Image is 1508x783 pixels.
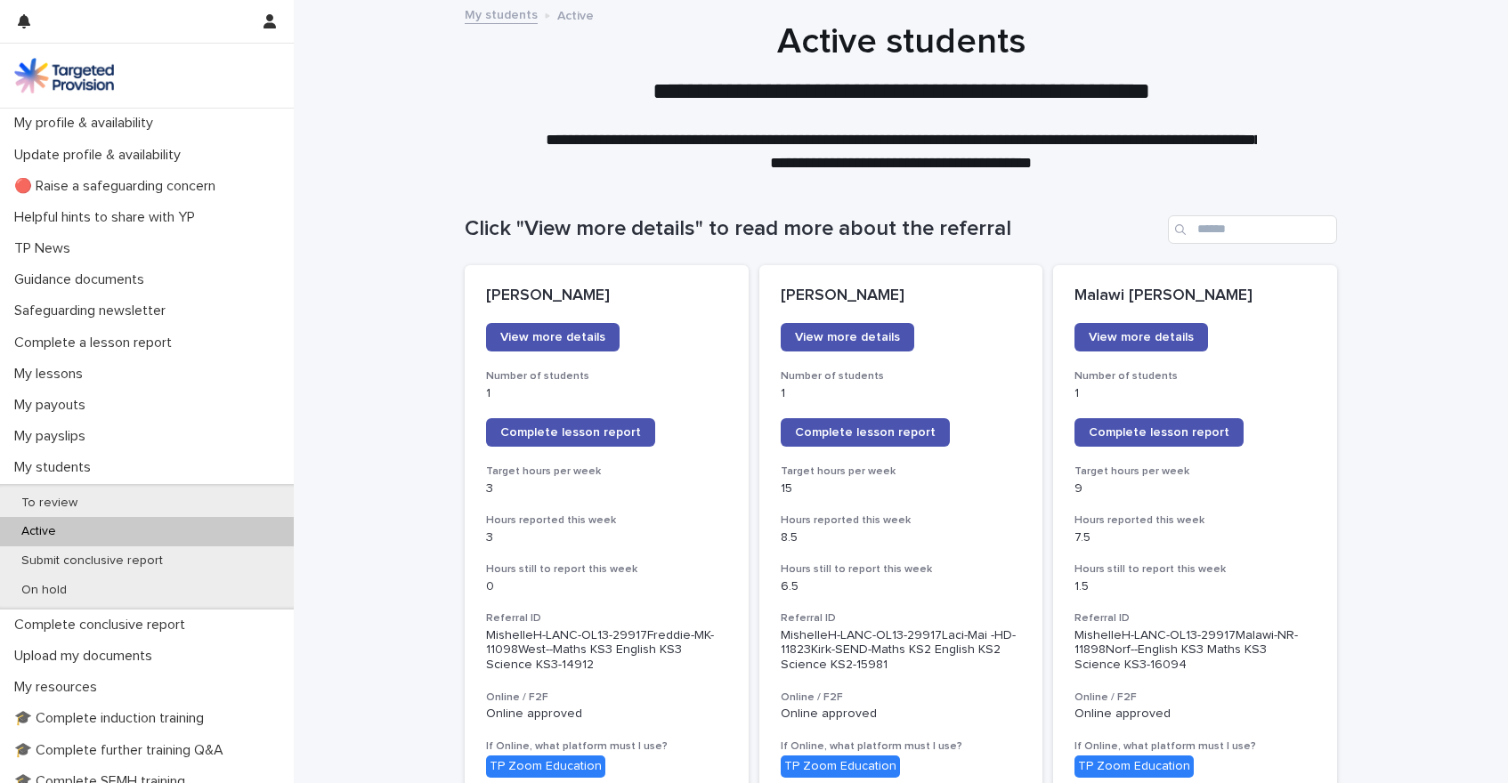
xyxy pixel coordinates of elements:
[486,579,727,594] p: 0
[1074,611,1316,626] h3: Referral ID
[7,147,195,164] p: Update profile & availability
[14,58,114,93] img: M5nRWzHhSzIhMunXDL62
[781,323,914,351] a: View more details
[7,496,92,511] p: To review
[1074,706,1316,722] p: Online approved
[1074,386,1316,401] p: 1
[781,513,1022,528] h3: Hours reported this week
[781,386,1022,401] p: 1
[486,369,727,383] h3: Number of students
[7,335,186,351] p: Complete a lesson report
[1074,690,1316,705] h3: Online / F2F
[557,4,594,24] p: Active
[7,366,97,383] p: My lessons
[1074,418,1244,447] a: Complete lesson report
[486,464,727,479] h3: Target hours per week
[7,115,167,132] p: My profile & availability
[486,706,727,722] p: Online approved
[1074,562,1316,577] h3: Hours still to report this week
[7,679,111,696] p: My resources
[486,323,620,351] a: View more details
[7,524,70,539] p: Active
[1089,331,1194,343] span: View more details
[486,530,727,545] p: 3
[781,369,1022,383] h3: Number of students
[7,428,100,445] p: My payslips
[781,706,1022,722] p: Online approved
[7,617,199,634] p: Complete conclusive report
[781,418,950,447] a: Complete lesson report
[781,690,1022,705] h3: Online / F2F
[486,690,727,705] h3: Online / F2F
[1074,464,1316,479] h3: Target hours per week
[7,459,105,476] p: My students
[795,426,936,439] span: Complete lesson report
[1074,755,1194,778] div: TP Zoom Education
[781,562,1022,577] h3: Hours still to report this week
[486,755,605,778] div: TP Zoom Education
[781,464,1022,479] h3: Target hours per week
[1089,426,1229,439] span: Complete lesson report
[486,481,727,496] p: 3
[7,553,177,569] p: Submit conclusive report
[781,755,900,778] div: TP Zoom Education
[486,628,727,673] p: MishelleH-LANC-OL13-29917Freddie-MK-11098West--Maths KS3 English KS3 Science KS3-14912
[486,513,727,528] h3: Hours reported this week
[781,579,1022,594] p: 6.5
[7,710,218,727] p: 🎓 Complete induction training
[781,611,1022,626] h3: Referral ID
[781,530,1022,545] p: 8.5
[1074,369,1316,383] h3: Number of students
[486,739,727,754] h3: If Online, what platform must I use?
[486,562,727,577] h3: Hours still to report this week
[7,303,180,319] p: Safeguarding newsletter
[7,178,230,195] p: 🔴 Raise a safeguarding concern
[7,583,81,598] p: On hold
[486,287,727,306] p: [PERSON_NAME]
[1074,481,1316,496] p: 9
[1074,323,1208,351] a: View more details
[486,386,727,401] p: 1
[1074,579,1316,594] p: 1.5
[486,418,655,447] a: Complete lesson report
[7,648,166,665] p: Upload my documents
[7,209,209,226] p: Helpful hints to share with YP
[1074,530,1316,545] p: 7.5
[500,426,641,439] span: Complete lesson report
[1074,739,1316,754] h3: If Online, what platform must I use?
[486,611,727,626] h3: Referral ID
[7,240,85,257] p: TP News
[1074,287,1316,306] p: Malawi [PERSON_NAME]
[781,481,1022,496] p: 15
[7,742,238,759] p: 🎓 Complete further training Q&A
[465,4,538,24] a: My students
[465,20,1337,63] h1: Active students
[1074,513,1316,528] h3: Hours reported this week
[465,216,1161,242] h1: Click "View more details" to read more about the referral
[7,271,158,288] p: Guidance documents
[500,331,605,343] span: View more details
[1168,215,1337,244] input: Search
[7,397,100,414] p: My payouts
[781,739,1022,754] h3: If Online, what platform must I use?
[795,331,900,343] span: View more details
[1074,628,1316,673] p: MishelleH-LANC-OL13-29917Malawi-NR-11898Norf--English KS3 Maths KS3 Science KS3-16094
[781,287,1022,306] p: [PERSON_NAME]
[781,628,1022,673] p: MishelleH-LANC-OL13-29917Laci-Mai -HD-11823Kirk-SEND-Maths KS2 English KS2 Science KS2-15981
